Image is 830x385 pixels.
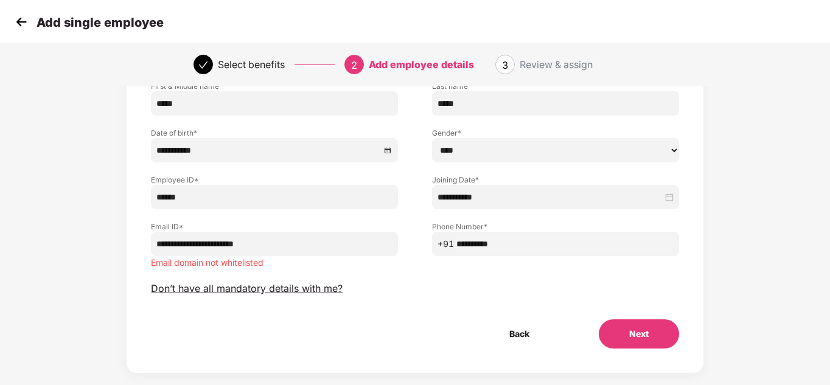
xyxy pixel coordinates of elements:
[151,282,343,295] span: Don’t have all mandatory details with me?
[198,60,208,70] span: check
[520,55,593,74] div: Review & assign
[12,13,30,31] img: svg+xml;base64,PHN2ZyB4bWxucz0iaHR0cDovL3d3dy53My5vcmcvMjAwMC9zdmciIHdpZHRoPSIzMCIgaGVpZ2h0PSIzMC...
[218,55,285,74] div: Select benefits
[151,175,398,185] label: Employee ID
[151,257,263,268] span: Email domain not whitelisted
[479,319,560,349] button: Back
[351,59,357,71] span: 2
[369,55,474,74] div: Add employee details
[151,221,398,232] label: Email ID
[432,175,679,185] label: Joining Date
[438,237,454,251] span: +91
[502,59,508,71] span: 3
[37,15,164,30] p: Add single employee
[599,319,679,349] button: Next
[432,128,679,138] label: Gender
[432,221,679,232] label: Phone Number
[151,128,398,138] label: Date of birth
